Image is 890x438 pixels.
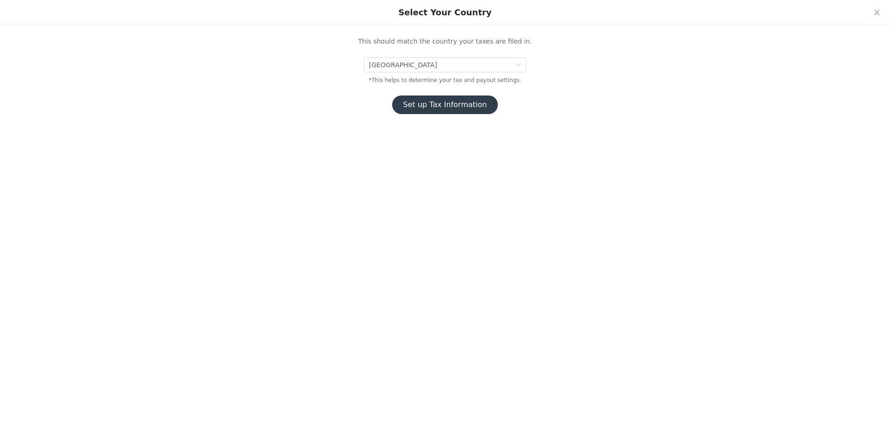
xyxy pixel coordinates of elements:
p: This should match the country your taxes are filed in. [294,37,596,46]
i: icon: close [873,9,881,16]
i: icon: down [515,62,521,69]
p: *This helps to determine your tax and payout settings. [294,76,596,84]
button: Set up Tax Information [392,95,498,114]
div: New Zealand [369,58,437,72]
div: Select Your Country [398,7,491,18]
